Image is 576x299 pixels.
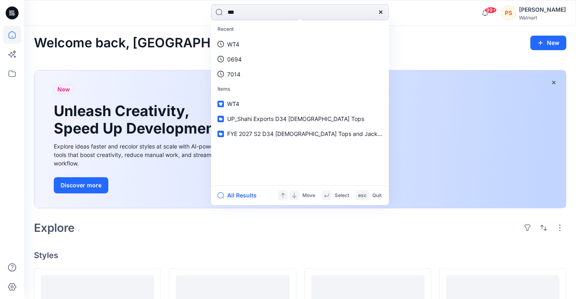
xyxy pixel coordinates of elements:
a: WT4 [213,96,387,111]
span: UP_Shahi Exports D34 [DEMOGRAPHIC_DATA] Tops [227,115,364,122]
p: Items [213,82,387,97]
p: Recent [213,22,387,37]
div: [PERSON_NAME] [519,5,566,15]
button: New [530,36,566,50]
span: 99+ [485,7,497,13]
h2: Welcome back, [GEOGRAPHIC_DATA] [34,36,268,51]
p: 0694 [227,55,242,64]
a: Discover more [54,177,236,193]
a: UP_Shahi Exports D34 [DEMOGRAPHIC_DATA] Tops [213,111,387,126]
a: 7014 [213,67,387,82]
a: WT4 [213,37,387,52]
p: Move [302,191,315,200]
div: Walmart [519,15,566,21]
button: All Results [217,191,262,200]
span: New [57,85,70,94]
a: 0694 [213,52,387,67]
span: WT4 [227,100,239,107]
button: Discover more [54,177,108,193]
div: PS [501,6,516,20]
h1: Unleash Creativity, Speed Up Development [54,102,224,137]
div: Explore ideas faster and recolor styles at scale with AI-powered tools that boost creativity, red... [54,142,236,168]
h2: Explore [34,221,75,234]
p: WT4 [227,40,239,49]
p: 7014 [227,70,241,78]
h4: Styles [34,250,566,260]
a: FYE 2027 S2 D34 [DEMOGRAPHIC_DATA] Tops and Jackets - Shahi [213,126,387,141]
p: esc [358,191,367,200]
span: FYE 2027 S2 D34 [DEMOGRAPHIC_DATA] Tops and Jackets - Shahi [227,130,406,137]
p: Select [335,191,349,200]
p: Quit [372,191,382,200]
